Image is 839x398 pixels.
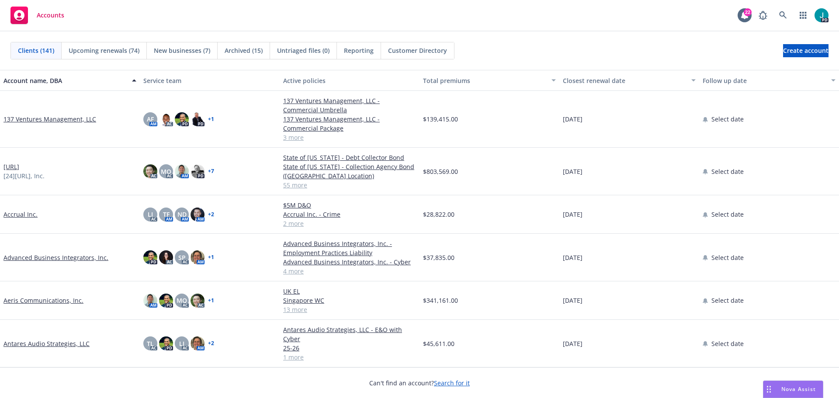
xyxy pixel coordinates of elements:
[283,257,416,266] a: Advanced Business Integrators, Inc. - Cyber
[177,210,187,219] span: ND
[191,112,205,126] img: photo
[159,294,173,308] img: photo
[147,339,154,348] span: TL
[148,210,153,219] span: LI
[781,385,816,393] span: Nova Assist
[711,114,744,124] span: Select date
[423,210,454,219] span: $28,822.00
[283,305,416,314] a: 13 more
[283,210,416,219] a: Accrual Inc. - Crime
[3,253,108,262] a: Advanced Business Integrators, Inc.
[283,343,416,353] a: 25-26
[3,339,90,348] a: Antares Audio Strategies, LLC
[208,117,214,122] a: + 1
[763,381,823,398] button: Nova Assist
[423,76,546,85] div: Total premiums
[283,325,416,343] a: Antares Audio Strategies, LLC - E&O with Cyber
[774,7,792,24] a: Search
[563,114,582,124] span: [DATE]
[783,44,829,57] a: Create account
[563,296,582,305] span: [DATE]
[283,180,416,190] a: 55 more
[208,212,214,217] a: + 2
[711,210,744,219] span: Select date
[703,76,826,85] div: Follow up date
[179,339,184,348] span: LI
[423,167,458,176] span: $803,569.00
[175,164,189,178] img: photo
[143,76,276,85] div: Service team
[177,296,187,305] span: MQ
[563,210,582,219] span: [DATE]
[369,378,470,388] span: Can't find an account?
[191,164,205,178] img: photo
[154,46,210,55] span: New businesses (7)
[283,296,416,305] a: Singapore WC
[140,70,280,91] button: Service team
[208,341,214,346] a: + 2
[280,70,419,91] button: Active policies
[283,287,416,296] a: UK EL
[3,296,83,305] a: Aeris Communications, Inc.
[225,46,263,55] span: Archived (15)
[744,8,752,16] div: 22
[711,339,744,348] span: Select date
[344,46,374,55] span: Reporting
[3,210,38,219] a: Accrual Inc.
[18,46,54,55] span: Clients (141)
[754,7,772,24] a: Report a Bug
[423,339,454,348] span: $45,611.00
[277,46,329,55] span: Untriaged files (0)
[559,70,699,91] button: Closest renewal date
[191,208,205,221] img: photo
[208,298,214,303] a: + 1
[563,76,686,85] div: Closest renewal date
[143,294,157,308] img: photo
[423,114,458,124] span: $139,415.00
[419,70,559,91] button: Total premiums
[563,253,582,262] span: [DATE]
[178,253,186,262] span: SP
[191,294,205,308] img: photo
[147,114,154,124] span: AF
[163,210,170,219] span: TF
[143,164,157,178] img: photo
[159,112,173,126] img: photo
[434,379,470,387] a: Search for it
[283,239,416,257] a: Advanced Business Integrators, Inc. - Employment Practices Liability
[3,171,45,180] span: [24][URL], Inc.
[3,76,127,85] div: Account name, DBA
[815,8,829,22] img: photo
[7,3,68,28] a: Accounts
[283,76,416,85] div: Active policies
[283,353,416,362] a: 1 more
[563,339,582,348] span: [DATE]
[175,112,189,126] img: photo
[191,336,205,350] img: photo
[283,162,416,180] a: State of [US_STATE] - Collection Agency Bond ([GEOGRAPHIC_DATA] Location)
[159,250,173,264] img: photo
[3,114,96,124] a: 137 Ventures Management, LLC
[283,96,416,114] a: 137 Ventures Management, LLC - Commercial Umbrella
[563,167,582,176] span: [DATE]
[423,296,458,305] span: $341,161.00
[283,153,416,162] a: State of [US_STATE] - Debt Collector Bond
[283,114,416,133] a: 137 Ventures Management, LLC - Commercial Package
[161,167,171,176] span: MQ
[208,255,214,260] a: + 1
[763,381,774,398] div: Drag to move
[283,219,416,228] a: 2 more
[283,133,416,142] a: 3 more
[711,253,744,262] span: Select date
[711,167,744,176] span: Select date
[191,250,205,264] img: photo
[208,169,214,174] a: + 7
[283,201,416,210] a: $5M D&O
[3,162,19,171] a: [URL]
[37,12,64,19] span: Accounts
